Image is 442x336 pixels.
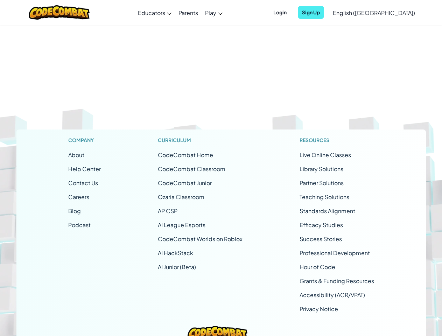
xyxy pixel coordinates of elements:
span: Educators [138,9,165,16]
h1: Company [68,136,101,144]
a: Careers [68,193,89,201]
a: Accessibility (ACR/VPAT) [300,291,365,299]
img: CodeCombat logo [29,5,90,20]
span: CodeCombat Home [158,151,213,159]
a: English ([GEOGRAPHIC_DATA]) [329,3,419,22]
a: AI HackStack [158,249,193,257]
a: Play [202,3,226,22]
span: English ([GEOGRAPHIC_DATA]) [333,9,415,16]
a: About [68,151,84,159]
a: Partner Solutions [300,179,344,187]
a: CodeCombat Junior [158,179,212,187]
a: Privacy Notice [300,305,338,313]
a: AP CSP [158,207,177,215]
a: Podcast [68,221,91,229]
a: Grants & Funding Resources [300,277,374,285]
a: Ozaria Classroom [158,193,204,201]
h1: Curriculum [158,136,243,144]
a: Help Center [68,165,101,173]
span: Contact Us [68,179,98,187]
a: CodeCombat Classroom [158,165,225,173]
h1: Resources [300,136,374,144]
a: Educators [134,3,175,22]
a: Success Stories [300,235,342,243]
a: Efficacy Studies [300,221,343,229]
a: Parents [175,3,202,22]
a: Library Solutions [300,165,343,173]
a: Blog [68,207,81,215]
span: Live Online Classes [300,151,351,159]
a: AI League Esports [158,221,205,229]
a: Standards Alignment [300,207,355,215]
a: Hour of Code [300,263,335,271]
a: Teaching Solutions [300,193,349,201]
a: Professional Development [300,249,370,257]
a: AI Junior (Beta) [158,263,196,271]
button: Login [269,6,291,19]
span: Play [205,9,216,16]
a: CodeCombat Worlds on Roblox [158,235,243,243]
button: Sign Up [298,6,324,19]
